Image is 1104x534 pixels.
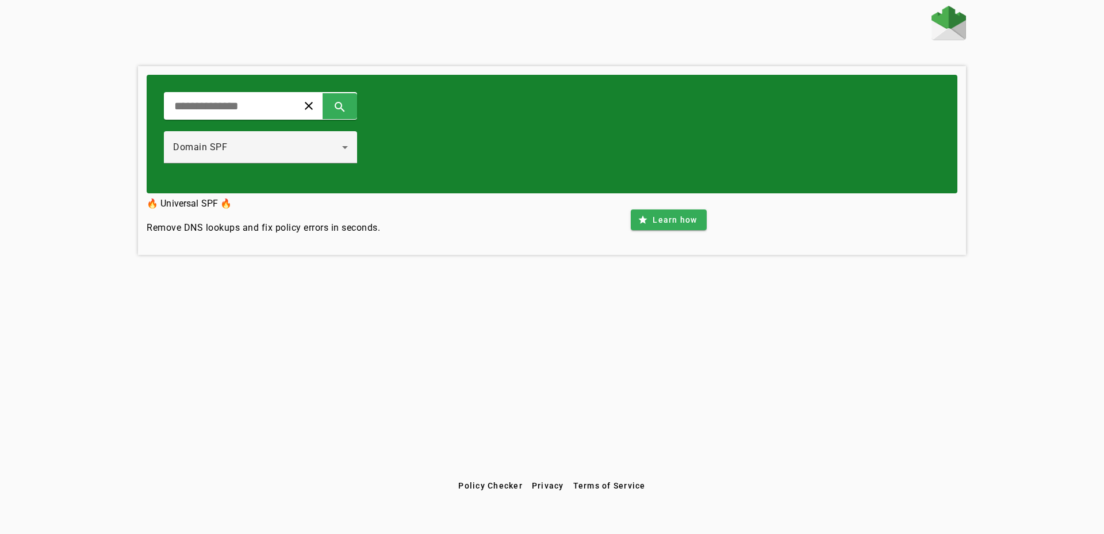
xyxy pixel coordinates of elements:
[454,475,527,496] button: Policy Checker
[147,221,380,235] h4: Remove DNS lookups and fix policy errors in seconds.
[173,142,227,152] span: Domain SPF
[631,209,706,230] button: Learn how
[569,475,650,496] button: Terms of Service
[931,6,966,40] img: Fraudmarc Logo
[573,481,646,490] span: Terms of Service
[458,481,523,490] span: Policy Checker
[527,475,569,496] button: Privacy
[653,214,697,226] span: Learn how
[532,481,564,490] span: Privacy
[147,196,380,212] h3: 🔥 Universal SPF 🔥
[931,6,966,43] a: Home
